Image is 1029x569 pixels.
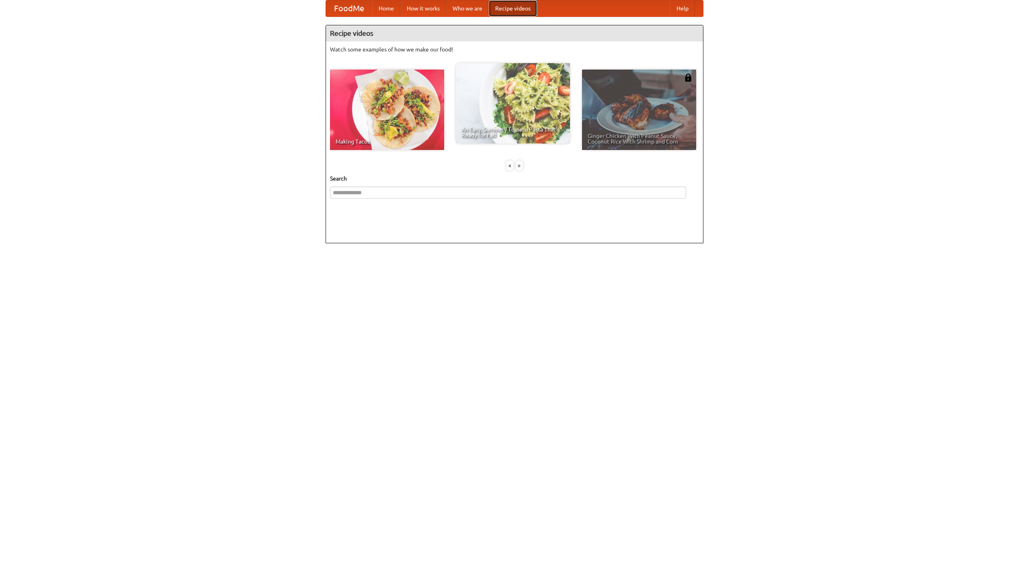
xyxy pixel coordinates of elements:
a: How it works [400,0,446,16]
h4: Recipe videos [326,25,703,41]
img: 483408.png [684,74,692,82]
div: » [516,160,523,170]
a: An Easy, Summery Tomato Pasta That's Ready for Fall [456,63,570,144]
a: Home [372,0,400,16]
a: Help [670,0,695,16]
a: Recipe videos [489,0,537,16]
h5: Search [330,175,699,183]
p: Watch some examples of how we make our food! [330,45,699,53]
div: « [506,160,513,170]
span: Making Tacos [336,139,439,144]
a: Who we are [446,0,489,16]
span: An Easy, Summery Tomato Pasta That's Ready for Fall [461,127,564,138]
a: FoodMe [326,0,372,16]
a: Making Tacos [330,70,444,150]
